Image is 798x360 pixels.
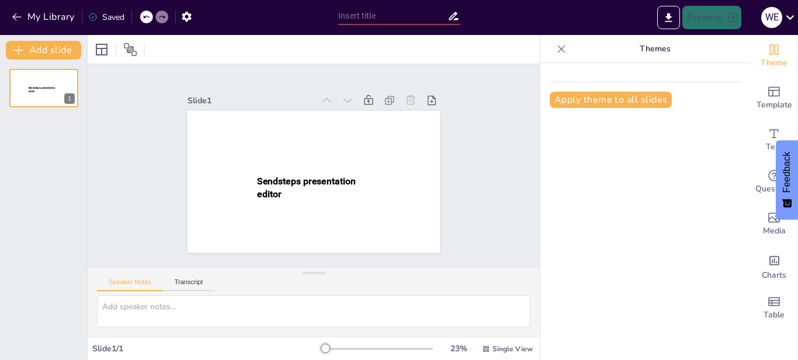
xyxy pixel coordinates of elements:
p: Themes [571,35,739,63]
div: Slide 1 [188,95,314,106]
div: Add charts and graphs [751,245,797,287]
span: Table [764,309,785,321]
button: Feedback - Show survey [776,140,798,219]
div: Saved [88,12,124,23]
span: Media [763,225,786,237]
span: Text [766,141,782,153]
div: 1 [64,93,75,104]
span: Feedback [782,152,792,193]
div: Add text boxes [751,119,797,161]
span: Questions [755,183,793,195]
span: Single View [492,344,533,354]
span: Sendsteps presentation editor [257,176,355,199]
div: Add a table [751,287,797,329]
div: Slide 1 / 1 [92,343,321,354]
div: Get real-time input from your audience [751,161,797,203]
div: Sendsteps presentation editor1 [9,69,78,107]
button: Export to PowerPoint [657,6,680,29]
span: Position [123,43,137,57]
span: Charts [762,269,786,282]
input: Insert title [338,8,447,25]
button: Present [682,6,741,29]
div: 23 % [445,343,473,354]
button: My Library [9,8,79,26]
span: Theme [761,57,787,69]
button: Add slide [6,41,81,60]
div: Add ready made slides [751,77,797,119]
button: W E [761,6,782,29]
div: Add images, graphics, shapes or video [751,203,797,245]
span: Sendsteps presentation editor [29,86,55,93]
button: Apply theme to all slides [550,92,672,108]
button: Transcript [163,278,215,291]
span: Template [757,99,792,111]
div: Change the overall theme [751,35,797,77]
div: Layout [92,40,111,59]
button: Speaker Notes [97,278,163,291]
div: W E [761,7,782,28]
